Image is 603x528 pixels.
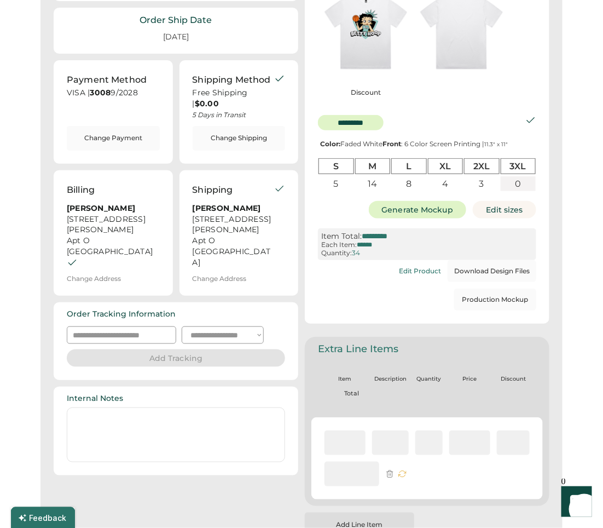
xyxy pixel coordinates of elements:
[324,375,366,383] div: Item
[67,393,123,404] div: Internal Notes
[67,203,135,213] strong: [PERSON_NAME]
[67,349,285,367] button: Add Tracking
[67,309,176,320] div: Order Tracking Information
[448,260,536,282] button: Download Design Files
[391,158,427,174] div: L
[320,140,340,148] strong: Color:
[67,203,176,257] div: [STREET_ADDRESS][PERSON_NAME] Apt O [GEOGRAPHIC_DATA]
[355,158,391,174] div: M
[352,249,360,257] div: 34
[551,479,598,526] iframe: Front Chat
[449,375,490,383] div: Price
[372,375,409,383] div: Description
[318,158,354,174] div: S
[415,375,443,383] div: Quantity
[428,158,463,174] div: XL
[355,176,391,191] div: 14
[473,201,536,219] button: Edit sizes
[193,111,275,119] div: 5 Days in Transit
[193,88,275,110] div: Free Shipping |
[67,73,147,87] div: Payment Method
[464,176,500,191] div: 3
[464,158,500,174] div: 2XL
[193,126,286,151] button: Change Shipping
[484,141,508,148] font: 11.3" x 11"
[67,88,176,101] div: VISA | 9/2028
[195,99,219,108] strong: $0.00
[67,126,160,151] button: Change Payment
[391,176,427,191] div: 8
[193,203,261,213] strong: [PERSON_NAME]
[321,241,357,249] div: Each Item:
[382,140,401,148] strong: Front
[322,88,409,97] div: Discount
[428,176,463,191] div: 4
[369,201,467,219] button: Generate Mockup
[321,232,362,241] div: Item Total:
[193,183,233,197] div: Shipping
[67,183,95,197] div: Billing
[193,275,247,283] div: Change Address
[321,249,352,257] div: Quantity:
[311,343,543,355] div: Extra Line Items
[150,27,202,47] div: [DATE]
[399,267,441,275] div: Edit Product
[67,275,121,283] div: Change Address
[318,176,354,191] div: 5
[324,389,379,398] div: Total
[497,375,530,383] div: Discount
[454,289,536,311] button: Production Mockup
[90,88,111,97] strong: 3008
[318,140,536,148] div: Faded White : 6 Color Screen Printing |
[140,14,212,26] div: Order Ship Date
[193,73,271,87] div: Shipping Method
[501,158,536,174] div: 3XL
[501,176,536,191] div: 0
[193,203,275,268] div: [STREET_ADDRESS][PERSON_NAME] Apt O [GEOGRAPHIC_DATA]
